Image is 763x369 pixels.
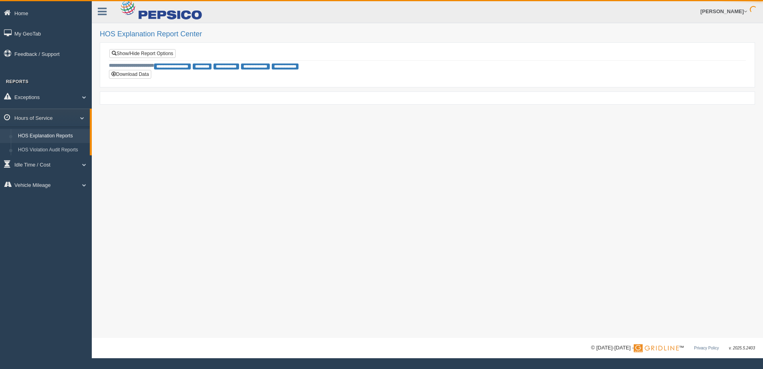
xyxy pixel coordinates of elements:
[591,344,755,352] div: © [DATE]-[DATE] - ™
[634,344,679,352] img: Gridline
[109,70,151,79] button: Download Data
[100,30,755,38] h2: HOS Explanation Report Center
[109,49,176,58] a: Show/Hide Report Options
[694,346,719,350] a: Privacy Policy
[14,129,90,143] a: HOS Explanation Reports
[729,346,755,350] span: v. 2025.5.2403
[14,143,90,157] a: HOS Violation Audit Reports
